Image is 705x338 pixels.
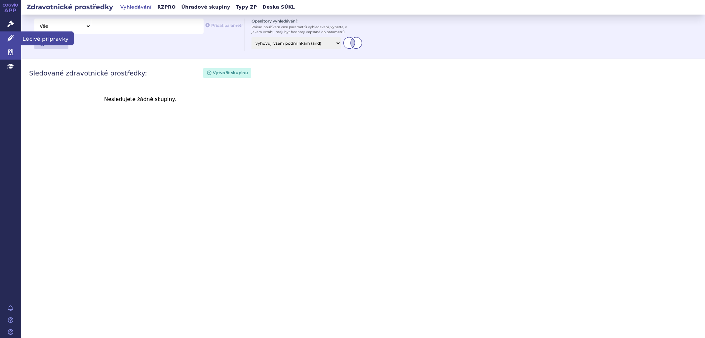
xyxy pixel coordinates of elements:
[21,2,118,12] h2: Zdravotnické prostředky
[261,3,297,12] a: Deska SÚKL
[179,3,232,12] a: Úhradové skupiny
[118,3,154,12] a: Vyhledávání
[21,31,74,45] span: Léčivé přípravky
[46,40,64,46] span: Hledat
[205,23,243,28] button: Přidat parametr
[29,69,147,77] h1: Sledované zdravotnické prostředky:
[252,24,357,34] p: Pokud používáte více parametrů vyhledávání, vyberte, v jakém vztahu mají být hodnoty vepsané do p...
[155,3,178,12] a: RZPRO
[29,95,251,103] div: Nesledujete žádné skupiny.
[203,68,251,78] button: Vytvořit skupinu
[234,3,259,12] a: Typy ZP
[252,19,362,25] h3: Operátory vyhledávání:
